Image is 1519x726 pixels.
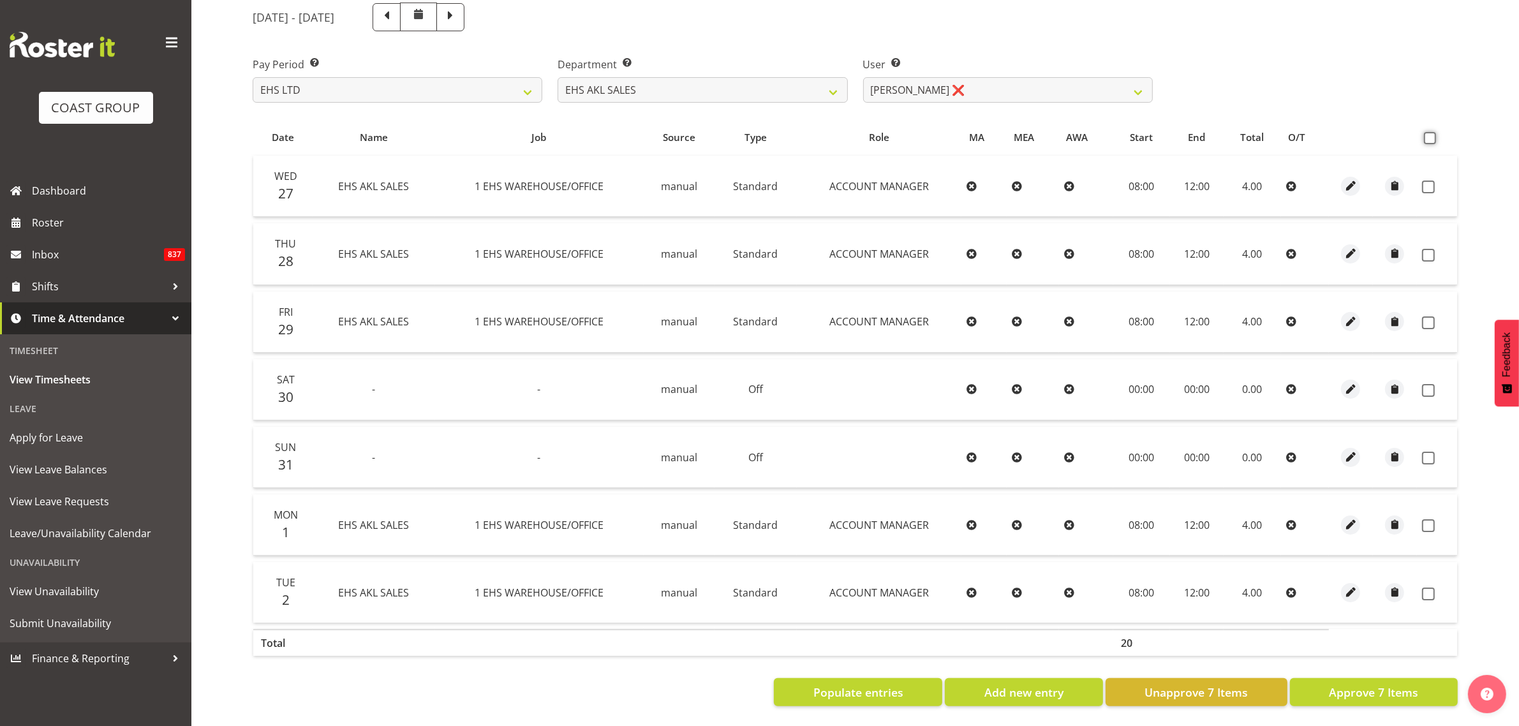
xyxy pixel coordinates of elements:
td: 00:00 [1113,427,1169,488]
span: manual [661,315,697,329]
div: MA [969,130,1000,145]
span: ACCOUNT MANAGER [829,586,929,600]
td: Standard [715,156,797,217]
span: View Leave Requests [10,492,182,511]
span: Tue [276,575,295,589]
td: 00:00 [1170,359,1224,420]
td: Standard [715,562,797,623]
th: 20 [1113,629,1169,656]
td: Standard [715,494,797,556]
span: EHS AKL SALES [338,586,409,600]
span: 837 [164,248,185,261]
div: AWA [1066,130,1106,145]
div: Total [1231,130,1273,145]
span: Sun [275,440,296,454]
div: Date [260,130,305,145]
td: Off [715,427,797,488]
span: Add new entry [984,684,1063,700]
td: 4.00 [1224,156,1281,217]
span: Wed [274,169,297,183]
div: Leave [3,396,188,422]
span: 1 EHS WAREHOUSE/OFFICE [475,247,604,261]
td: 08:00 [1113,494,1169,556]
span: 1 [282,523,290,541]
span: manual [661,179,697,193]
td: Standard [715,292,797,353]
button: Approve 7 Items [1290,678,1458,706]
button: Unapprove 7 Items [1106,678,1287,706]
span: 1 EHS WAREHOUSE/OFFICE [475,518,604,532]
span: Feedback [1501,332,1513,377]
span: 1 EHS WAREHOUSE/OFFICE [475,586,604,600]
span: EHS AKL SALES [338,179,409,193]
span: Leave/Unavailability Calendar [10,524,182,543]
span: EHS AKL SALES [338,247,409,261]
span: ACCOUNT MANAGER [829,247,929,261]
span: Approve 7 Items [1329,684,1418,700]
span: Fri [279,305,293,319]
span: 30 [278,388,293,406]
div: Timesheet [3,337,188,364]
span: ACCOUNT MANAGER [829,315,929,329]
td: 00:00 [1113,359,1169,420]
span: ACCOUNT MANAGER [829,518,929,532]
td: 12:00 [1170,223,1224,285]
div: Type [722,130,789,145]
td: 0.00 [1224,359,1281,420]
span: EHS AKL SALES [338,315,409,329]
a: Apply for Leave [3,422,188,454]
span: manual [661,382,697,396]
span: Time & Attendance [32,309,166,328]
img: Rosterit website logo [10,32,115,57]
td: 4.00 [1224,223,1281,285]
td: 12:00 [1170,292,1224,353]
a: Submit Unavailability [3,607,188,639]
td: 08:00 [1113,562,1169,623]
button: Add new entry [945,678,1102,706]
div: Job [441,130,636,145]
span: 31 [278,456,293,473]
span: Finance & Reporting [32,649,166,668]
button: Populate entries [774,678,942,706]
span: Thu [275,237,296,251]
td: 12:00 [1170,494,1224,556]
span: EHS AKL SALES [338,518,409,532]
td: 0.00 [1224,427,1281,488]
label: User [863,57,1153,72]
span: - [537,382,540,396]
span: Apply for Leave [10,428,182,447]
span: Sat [277,373,295,387]
div: MEA [1014,130,1052,145]
img: help-xxl-2.png [1481,688,1493,700]
span: 28 [278,252,293,270]
td: 12:00 [1170,562,1224,623]
span: 27 [278,184,293,202]
td: Standard [715,223,797,285]
div: COAST GROUP [52,98,140,117]
span: Submit Unavailability [10,614,182,633]
span: Shifts [32,277,166,296]
span: Unapprove 7 Items [1145,684,1248,700]
td: 4.00 [1224,292,1281,353]
span: 29 [278,320,293,338]
span: Dashboard [32,181,185,200]
td: 12:00 [1170,156,1224,217]
span: View Unavailability [10,582,182,601]
label: Department [558,57,847,72]
a: Leave/Unavailability Calendar [3,517,188,549]
th: Total [253,629,313,656]
span: - [372,382,375,396]
span: Inbox [32,245,164,264]
span: manual [661,247,697,261]
span: Roster [32,213,185,232]
div: End [1177,130,1216,145]
span: View Leave Balances [10,460,182,479]
span: Mon [274,508,298,522]
td: 4.00 [1224,562,1281,623]
label: Pay Period [253,57,542,72]
h5: [DATE] - [DATE] [253,10,334,24]
td: Off [715,359,797,420]
td: 4.00 [1224,494,1281,556]
div: O/T [1288,130,1321,145]
td: 00:00 [1170,427,1224,488]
